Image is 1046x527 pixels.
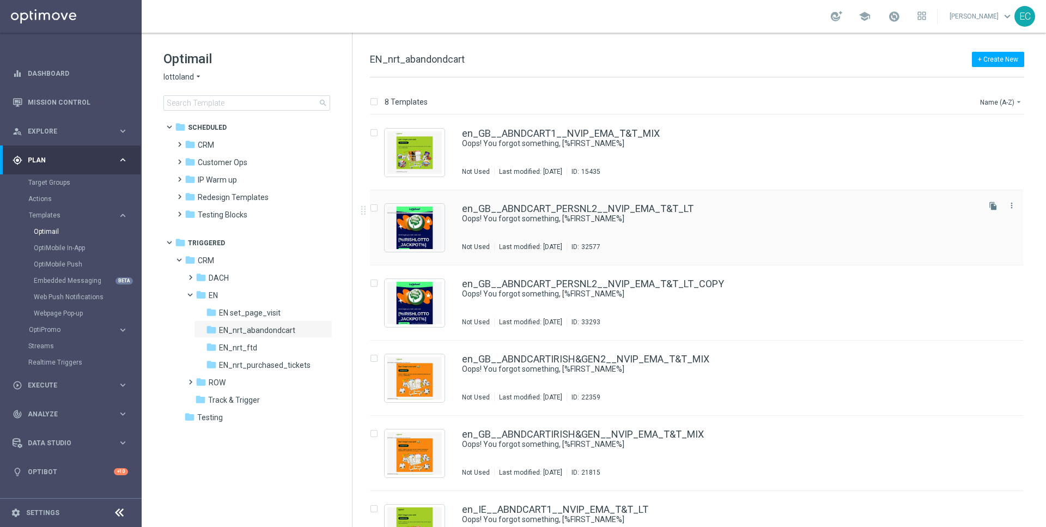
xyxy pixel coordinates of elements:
[319,99,327,107] span: search
[12,439,129,447] button: Data Studio keyboard_arrow_right
[359,265,1044,341] div: Press SPACE to select this row.
[185,255,196,265] i: folder
[359,416,1044,491] div: Press SPACE to select this row.
[198,175,237,185] span: IP Warm up
[185,209,196,220] i: folder
[12,98,129,107] button: Mission Control
[34,289,141,305] div: Web Push Notifications
[28,358,113,367] a: Realtime Triggers
[198,140,214,150] span: CRM
[34,256,141,272] div: OptiMobile Push
[387,207,442,249] img: 32577.jpeg
[462,289,977,299] div: Oops! You forgot something, [%FIRST_NAME%]
[12,468,129,476] button: lightbulb Optibot +10
[12,410,129,419] button: track_changes Analyze keyboard_arrow_right
[34,309,113,318] a: Webpage Pop-up
[462,129,660,138] a: en_GB__ABNDCART1__NVIP_EMA_T&T_MIX
[859,10,871,22] span: school
[359,341,1044,416] div: Press SPACE to select this row.
[34,223,141,240] div: Optimail
[195,394,206,405] i: folder
[1014,98,1023,106] i: arrow_drop_down
[13,467,22,477] i: lightbulb
[370,53,465,65] span: EN_nrt_abandondcart
[28,211,129,220] div: Templates keyboard_arrow_right
[567,393,600,402] div: ID:
[185,174,196,185] i: folder
[28,157,118,163] span: Plan
[462,364,977,374] div: Oops! You forgot something, [%FIRST_NAME%]
[29,326,107,333] span: OptiPromo
[462,468,490,477] div: Not Used
[28,457,114,486] a: Optibot
[359,190,1044,265] div: Press SPACE to select this row.
[1006,199,1017,212] button: more_vert
[185,139,196,150] i: folder
[28,207,141,322] div: Templates
[13,380,22,390] i: play_circle_outline
[12,127,129,136] button: person_search Explore keyboard_arrow_right
[13,409,118,419] div: Analyze
[206,342,217,353] i: folder
[462,138,952,149] a: Oops! You forgot something, [%FIRST_NAME%]
[581,243,600,251] div: 32577
[13,88,128,117] div: Mission Control
[385,97,428,107] p: 8 Templates
[118,438,128,448] i: keyboard_arrow_right
[462,364,952,374] a: Oops! You forgot something, [%FIRST_NAME%]
[118,380,128,390] i: keyboard_arrow_right
[29,212,118,219] div: Templates
[118,210,128,221] i: keyboard_arrow_right
[567,243,600,251] div: ID:
[28,59,128,88] a: Dashboard
[209,378,226,387] span: ROW
[567,468,600,477] div: ID:
[462,204,694,214] a: en_GB__ABNDCART_PERSNL2__NVIP_EMA_T&T_LT
[462,514,977,525] div: Oops! You forgot something, [%FIRST_NAME%]
[194,72,203,82] i: arrow_drop_down
[13,409,22,419] i: track_changes
[13,438,118,448] div: Data Studio
[219,360,311,370] span: EN_nrt_purchased_tickets
[13,126,22,136] i: person_search
[495,243,567,251] div: Last modified: [DATE]
[28,325,129,334] div: OptiPromo keyboard_arrow_right
[118,126,128,136] i: keyboard_arrow_right
[13,155,118,165] div: Plan
[581,393,600,402] div: 22359
[567,167,600,176] div: ID:
[1014,6,1035,27] div: EC
[12,69,129,78] button: equalizer Dashboard
[118,155,128,165] i: keyboard_arrow_right
[387,357,442,399] img: 22359.jpeg
[28,195,113,203] a: Actions
[12,381,129,390] button: play_circle_outline Execute keyboard_arrow_right
[13,380,118,390] div: Execute
[34,227,113,236] a: Optimail
[387,131,442,174] img: 15435.jpeg
[196,272,206,283] i: folder
[581,318,600,326] div: 33293
[28,382,118,389] span: Execute
[184,411,195,422] i: folder
[28,322,141,338] div: OptiPromo
[581,468,600,477] div: 21815
[1001,10,1013,22] span: keyboard_arrow_down
[163,95,330,111] input: Search Template
[948,8,1014,25] a: [PERSON_NAME]keyboard_arrow_down
[12,156,129,165] button: gps_fixed Plan keyboard_arrow_right
[462,393,490,402] div: Not Used
[34,276,113,285] a: Embedded Messaging
[28,354,141,371] div: Realtime Triggers
[13,155,22,165] i: gps_fixed
[34,240,141,256] div: OptiMobile In-App
[359,115,1044,190] div: Press SPACE to select this row.
[462,279,724,289] a: en_GB__ABNDCART_PERSNL2__NVIP_EMA_T&T_LT_COPY
[26,510,59,516] a: Settings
